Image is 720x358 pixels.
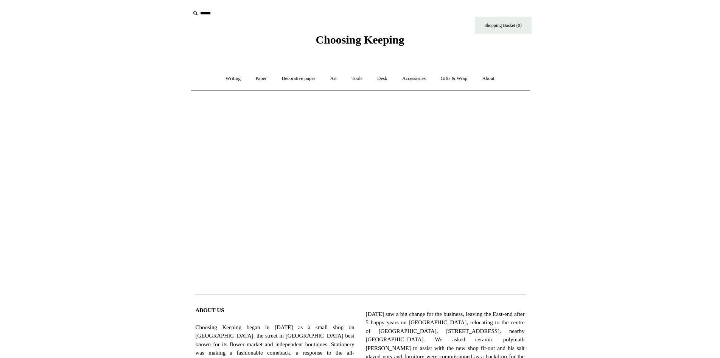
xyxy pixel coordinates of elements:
a: Decorative paper [275,69,322,89]
a: Accessories [395,69,432,89]
a: Choosing Keeping [316,39,404,45]
a: Paper [249,69,274,89]
a: Art [323,69,344,89]
a: Tools [345,69,369,89]
span: ABOUT US [196,307,224,313]
span: Choosing Keeping [316,33,404,46]
a: Writing [219,69,247,89]
a: Desk [370,69,394,89]
a: About [475,69,501,89]
a: Gifts & Wrap [434,69,474,89]
a: Shopping Basket (0) [475,17,532,34]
